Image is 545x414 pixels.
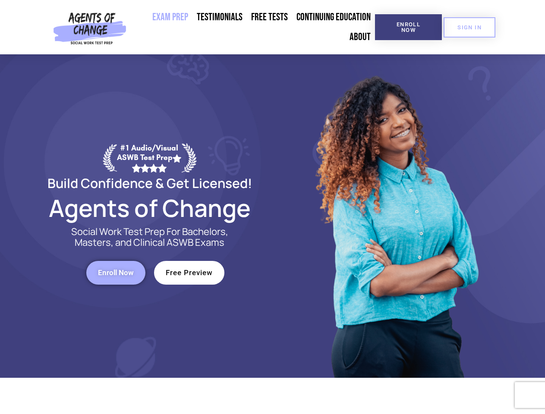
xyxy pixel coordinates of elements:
span: Enroll Now [389,22,428,33]
a: Enroll Now [86,261,145,285]
span: Free Preview [166,269,213,276]
a: Continuing Education [292,7,375,27]
span: Enroll Now [98,269,134,276]
h2: Agents of Change [27,198,273,218]
a: Free Preview [154,261,224,285]
nav: Menu [130,7,375,47]
a: Exam Prep [148,7,192,27]
a: SIGN IN [444,17,495,38]
img: Website Image 1 (1) [309,54,482,378]
h2: Build Confidence & Get Licensed! [27,177,273,189]
a: Free Tests [247,7,292,27]
span: SIGN IN [457,25,482,30]
a: About [345,27,375,47]
a: Enroll Now [375,14,442,40]
div: #1 Audio/Visual ASWB Test Prep [117,143,182,172]
a: Testimonials [192,7,247,27]
p: Social Work Test Prep For Bachelors, Masters, and Clinical ASWB Exams [61,226,238,248]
